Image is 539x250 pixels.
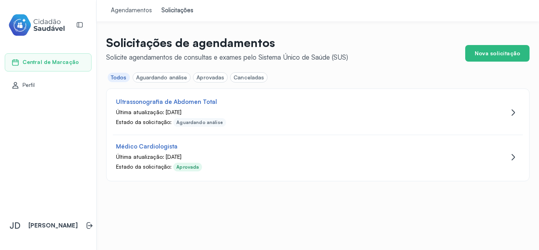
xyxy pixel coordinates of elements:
[197,74,224,81] div: Aprovadas
[106,53,348,61] div: Solicite agendamentos de consultas e exames pelo Sistema Único de Saúde (SUS)
[28,222,78,229] p: [PERSON_NAME]
[116,154,453,160] div: Última atualização: [DATE]
[465,45,530,62] button: Nova solicitação
[111,74,127,81] div: Todos
[8,13,65,38] img: cidadao-saudavel-filled-logo.svg
[9,220,21,231] span: JD
[111,7,152,15] div: Agendamentos
[116,143,178,150] div: Médico Cardiologista
[11,58,85,66] a: Central de Marcação
[116,119,172,127] div: Estado da solicitação:
[116,164,172,171] div: Estado da solicitação:
[176,164,199,170] div: Aprovada
[176,120,223,125] div: Aguardando análise
[161,7,193,15] div: Solicitações
[22,59,79,66] span: Central de Marcação
[11,81,85,89] a: Perfil
[116,109,453,116] div: Última atualização: [DATE]
[136,74,187,81] div: Aguardando análise
[106,36,348,50] p: Solicitações de agendamentos
[234,74,264,81] div: Canceladas
[116,98,217,106] div: Ultrassonografia de Abdomen Total
[22,82,35,88] span: Perfil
